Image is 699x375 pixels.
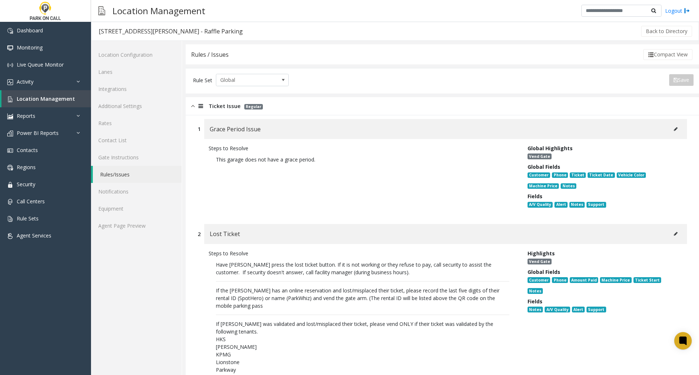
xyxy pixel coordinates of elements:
[545,307,570,312] span: A/V Quality
[17,164,36,171] span: Regions
[528,250,555,257] span: Highlights
[528,259,552,264] span: Vend Gate
[561,183,576,189] span: Notes
[17,232,51,239] span: Agent Services
[17,44,43,51] span: Monitoring
[193,74,212,86] div: Rule Set
[665,7,690,15] a: Logout
[7,62,13,68] img: 'icon'
[191,102,195,110] img: opened
[569,202,585,208] span: Notes
[7,216,13,222] img: 'icon'
[209,250,517,257] div: Steps to Resolve
[91,217,182,234] a: Agent Page Preview
[1,90,91,107] a: Location Management
[552,172,568,178] span: Phone
[216,320,493,335] span: If [PERSON_NAME] was validated and lost/misplaced their ticket, please vend ONLY if their ticket ...
[99,27,243,36] div: [STREET_ADDRESS][PERSON_NAME] - Raffle Parking
[684,7,690,15] img: logout
[198,230,201,238] div: 2
[641,26,692,37] button: Back to Directory
[528,277,550,283] span: Customer
[7,113,13,119] img: 'icon'
[216,287,509,310] div: If the [PERSON_NAME] has an online reservation and lost/misplaced their ticket, please record the...
[216,366,509,374] div: Parkway
[528,183,559,189] span: Machine Price
[633,277,661,283] span: Ticket Start
[669,74,694,86] button: Save
[570,172,586,178] span: Ticket
[216,74,274,86] span: Global
[528,288,543,294] span: Notes
[191,50,229,59] div: Rules / Issues
[91,80,182,97] a: Integrations
[7,148,13,153] img: 'icon'
[91,132,182,149] a: Contact List
[93,166,182,183] a: Rules/Issues
[587,307,606,312] span: Support
[91,46,182,63] a: Location Configuration
[617,172,646,178] span: Vehicle Color
[7,182,13,188] img: 'icon'
[17,61,64,68] span: Live Queue Monitor
[7,199,13,205] img: 'icon'
[91,97,182,115] a: Additional Settings
[587,202,606,208] span: Support
[554,202,567,208] span: Alert
[600,277,631,283] span: Machine Price
[209,152,517,167] p: This garage does not have a grace period.
[17,181,35,188] span: Security
[98,2,105,20] img: pageIcon
[17,78,33,85] span: Activity
[7,45,13,51] img: 'icon'
[528,298,542,305] span: Fields
[7,233,13,239] img: 'icon'
[210,124,261,134] span: Grace Period Issue
[7,79,13,85] img: 'icon'
[209,144,517,152] div: Steps to Resolve
[528,153,552,159] span: Vend Gate
[91,115,182,132] a: Rates
[552,277,568,283] span: Phone
[17,129,59,136] span: Power BI Reports
[216,343,509,351] div: [PERSON_NAME]
[198,125,201,133] div: 1
[528,163,560,170] span: Global Fields
[216,358,509,366] div: Lionstone
[210,229,240,239] span: Lost Ticket
[17,215,39,222] span: Rule Sets
[216,335,509,343] div: HKS
[7,165,13,171] img: 'icon'
[109,2,209,20] h3: Location Management
[91,200,182,217] a: Equipment
[528,193,542,200] span: Fields
[91,183,182,200] a: Notifications
[643,49,692,60] button: Compact View
[7,131,13,136] img: 'icon'
[91,63,182,80] a: Lanes
[216,351,509,358] div: KPMG
[528,268,560,275] span: Global Fields
[528,145,573,152] span: Global Highlights
[588,172,615,178] span: Ticket Date
[570,277,598,283] span: Amount Paid
[7,96,13,102] img: 'icon'
[17,27,43,34] span: Dashboard
[528,307,543,312] span: Notes
[17,112,35,119] span: Reports
[91,149,182,166] a: Gate Instructions
[7,28,13,34] img: 'icon'
[17,147,38,153] span: Contacts
[17,198,45,205] span: Call Centers
[216,261,509,276] div: Have [PERSON_NAME] press the lost ticket button. If it is not working or they refuse to pay, call...
[209,102,241,110] span: Ticket Issue
[528,202,553,208] span: A/V Quality
[528,172,550,178] span: Customer
[572,307,585,312] span: Alert
[244,104,263,109] span: Regular
[17,95,75,102] span: Location Management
